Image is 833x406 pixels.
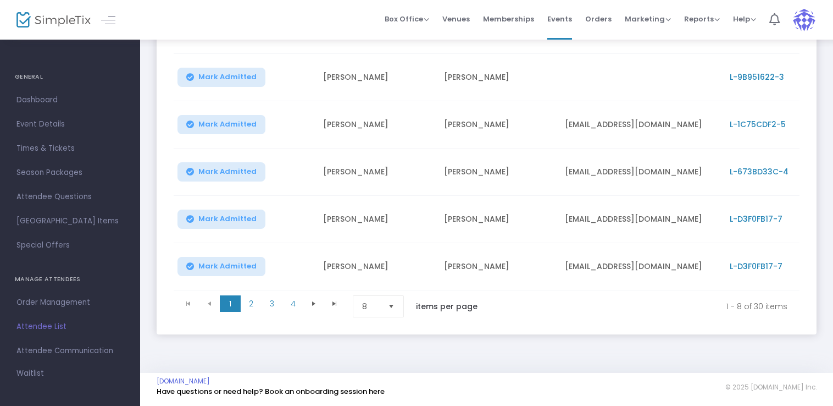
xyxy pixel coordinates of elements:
[437,54,558,101] td: [PERSON_NAME]
[177,115,265,134] button: Mark Admitted
[730,119,786,130] span: L-1C75CDF2-5
[585,5,612,33] span: Orders
[16,295,124,310] span: Order Management
[16,320,124,334] span: Attendee List
[309,299,318,308] span: Go to the next page
[384,296,399,317] button: Select
[558,149,723,196] td: [EMAIL_ADDRESS][DOMAIN_NAME]
[558,243,723,290] td: [EMAIL_ADDRESS][DOMAIN_NAME]
[16,166,124,180] span: Season Packages
[16,238,124,253] span: Special Offers
[730,213,782,224] span: L-D3F0FB17-7
[198,167,257,176] span: Mark Admitted
[16,117,124,131] span: Event Details
[282,295,303,312] span: Page 4
[316,196,437,243] td: [PERSON_NAME]
[316,149,437,196] td: [PERSON_NAME]
[330,299,339,308] span: Go to the last page
[558,196,723,243] td: [EMAIL_ADDRESS][DOMAIN_NAME]
[730,261,782,272] span: L-D3F0FB17-7
[198,262,257,271] span: Mark Admitted
[16,368,44,379] span: Waitlist
[157,386,385,397] a: Have questions or need help? Book an onboarding session here
[558,101,723,149] td: [EMAIL_ADDRESS][DOMAIN_NAME]
[385,14,429,24] span: Box Office
[16,190,124,204] span: Attendee Questions
[220,295,241,312] span: Page 1
[437,243,558,290] td: [PERSON_NAME]
[198,73,257,81] span: Mark Admitted
[262,295,282,312] span: Page 3
[16,344,124,358] span: Attendee Communication
[15,268,125,290] h4: MANAGE ATTENDEES
[316,101,437,149] td: [PERSON_NAME]
[177,257,265,276] button: Mark Admitted
[625,14,671,24] span: Marketing
[157,377,210,386] a: [DOMAIN_NAME]
[483,5,534,33] span: Memberships
[501,295,787,317] kendo-pager-info: 1 - 8 of 30 items
[15,66,125,88] h4: GENERAL
[730,166,788,177] span: L-673BD33C-4
[177,162,265,182] button: Mark Admitted
[303,295,324,312] span: Go to the next page
[177,210,265,229] button: Mark Admitted
[16,141,124,156] span: Times & Tickets
[16,93,124,107] span: Dashboard
[16,214,124,228] span: [GEOGRAPHIC_DATA] Items
[198,120,257,129] span: Mark Admitted
[730,72,784,83] span: L-9B951622-3
[241,295,262,312] span: Page 2
[316,54,437,101] td: [PERSON_NAME]
[437,196,558,243] td: [PERSON_NAME]
[442,5,470,33] span: Venues
[324,295,345,312] span: Go to the last page
[547,5,572,33] span: Events
[362,301,379,312] span: 8
[437,101,558,149] td: [PERSON_NAME]
[725,383,817,392] span: © 2025 [DOMAIN_NAME] Inc.
[177,68,265,87] button: Mark Admitted
[198,215,257,223] span: Mark Admitted
[316,243,437,290] td: [PERSON_NAME]
[437,149,558,196] td: [PERSON_NAME]
[733,14,756,24] span: Help
[416,301,477,312] label: items per page
[684,14,720,24] span: Reports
